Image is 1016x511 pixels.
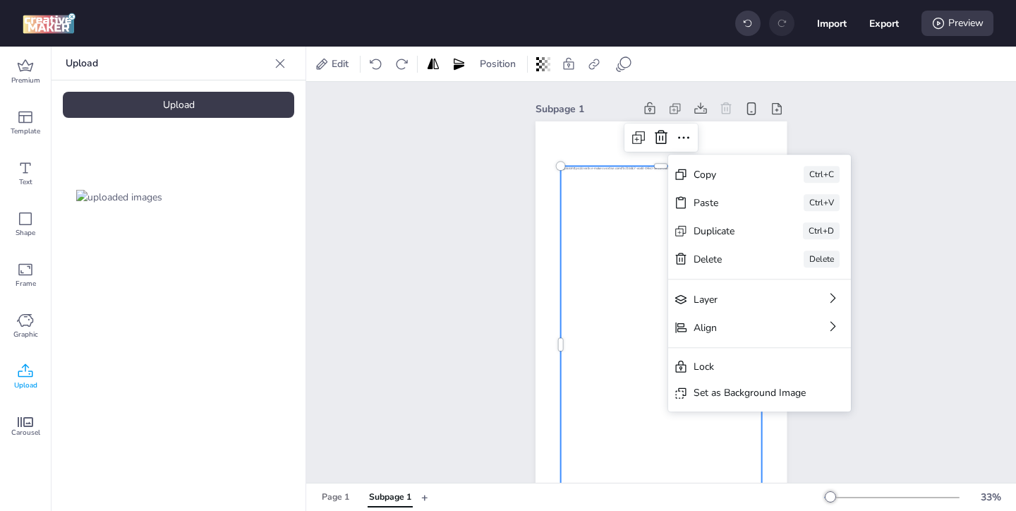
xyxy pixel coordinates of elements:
[694,224,763,239] div: Duplicate
[312,485,421,510] div: Tabs
[322,491,349,504] div: Page 1
[477,56,519,71] span: Position
[694,320,786,335] div: Align
[13,329,38,340] span: Graphic
[63,92,294,118] div: Upload
[329,56,351,71] span: Edit
[66,47,269,80] p: Upload
[19,176,32,188] span: Text
[16,278,36,289] span: Frame
[921,11,993,36] div: Preview
[76,190,162,205] img: uploaded images
[694,196,764,210] div: Paste
[804,166,840,183] div: Ctrl+C
[694,252,764,267] div: Delete
[369,491,411,504] div: Subpage 1
[694,359,806,374] div: Lock
[817,8,847,38] button: Import
[11,75,40,86] span: Premium
[11,126,40,137] span: Template
[803,222,840,239] div: Ctrl+D
[694,167,764,182] div: Copy
[23,13,75,34] img: logo Creative Maker
[536,102,634,116] div: Subpage 1
[694,385,806,400] div: Set as Background Image
[421,485,428,510] button: +
[11,427,40,438] span: Carousel
[804,194,840,211] div: Ctrl+V
[14,380,37,391] span: Upload
[694,292,786,307] div: Layer
[974,490,1008,505] div: 33 %
[16,227,35,239] span: Shape
[869,8,899,38] button: Export
[804,251,840,267] div: Delete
